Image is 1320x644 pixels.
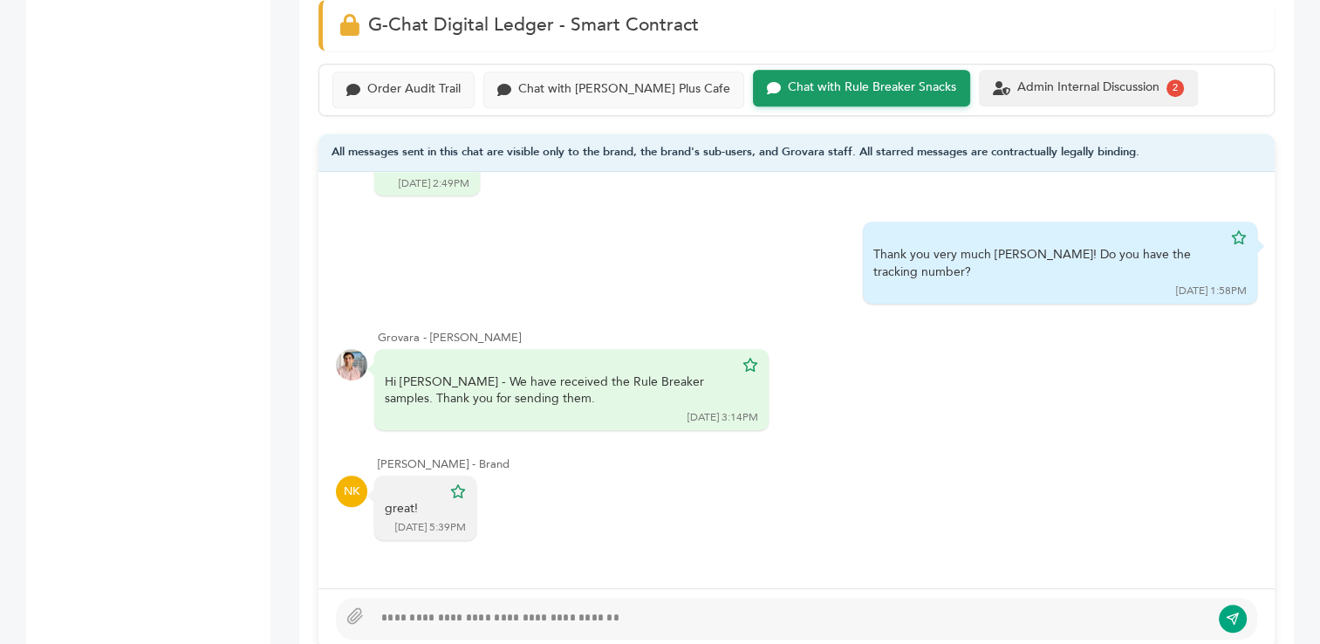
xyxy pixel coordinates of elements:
[518,82,730,97] div: Chat with [PERSON_NAME] Plus Cafe
[687,410,758,425] div: [DATE] 3:14PM
[318,134,1275,173] div: All messages sent in this chat are visible only to the brand, the brand's sub-users, and Grovara ...
[1017,80,1159,95] div: Admin Internal Discussion
[399,176,469,191] div: [DATE] 2:49PM
[1166,79,1184,97] div: 2
[336,476,367,507] div: NK
[368,12,699,38] span: G-Chat Digital Ledger - Smart Contract
[385,373,734,408] div: Hi [PERSON_NAME] - We have received the Rule Breaker samples. Thank you for sending them.
[385,500,441,517] div: great!
[1176,284,1247,298] div: [DATE] 1:58PM
[873,246,1222,280] div: Thank you very much [PERSON_NAME]! Do you have the tracking number?
[395,520,466,535] div: [DATE] 5:39PM
[378,456,1257,472] div: [PERSON_NAME] - Brand
[788,80,956,95] div: Chat with Rule Breaker Snacks
[367,82,461,97] div: Order Audit Trail
[378,330,1257,346] div: Grovara - [PERSON_NAME]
